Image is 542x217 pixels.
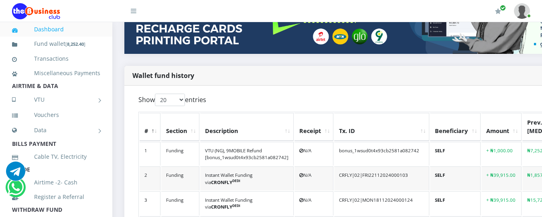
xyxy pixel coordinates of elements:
[12,147,100,166] a: Cable TV, Electricity
[294,113,333,141] th: Receipt: activate to sort column ascending
[12,173,100,192] a: Airtime -2- Cash
[514,3,530,19] img: User
[67,41,84,47] b: 8,252.40
[140,166,160,190] td: 2
[211,204,240,210] b: CRONFLY
[132,71,194,80] strong: Wallet fund history
[7,184,24,197] a: Chat for support
[155,94,185,106] select: Showentries
[334,166,429,190] td: CRFLY|02|FRI22112024000103
[65,41,85,47] small: [ ]
[12,49,100,68] a: Transactions
[161,113,199,141] th: Section: activate to sort column ascending
[161,191,199,215] td: Funding
[200,142,294,166] td: VTU (NG), 9MOBILE Refund [bonus_1wsud0t4x93cb2581a082742]
[12,35,100,53] a: Fund wallet[8,252.40]
[12,90,100,110] a: VTU
[495,8,501,14] i: Renew/Upgrade Subscription
[161,142,199,166] td: Funding
[294,166,333,190] td: N/A
[500,5,506,11] span: Renew/Upgrade Subscription
[6,168,25,181] a: Chat for support
[232,203,240,208] sup: DEDI
[12,120,100,140] a: Data
[430,142,481,166] td: SELF
[200,191,294,215] td: Instant Wallet Funding via
[140,191,160,215] td: 3
[481,191,522,215] td: + ₦39,915.00
[140,113,160,141] th: #: activate to sort column descending
[334,142,429,166] td: bonus_1wsud0t4x93cb2581a082742
[140,142,160,166] td: 1
[481,166,522,190] td: + ₦39,915.00
[481,113,522,141] th: Amount: activate to sort column ascending
[211,179,240,185] b: CRONFLY
[294,142,333,166] td: N/A
[481,142,522,166] td: + ₦1,000.00
[294,191,333,215] td: N/A
[138,94,206,106] label: Show entries
[12,20,100,39] a: Dashboard
[12,188,100,206] a: Register a Referral
[161,166,199,190] td: Funding
[334,113,429,141] th: Tx. ID: activate to sort column ascending
[232,178,240,183] sup: DEDI
[430,166,481,190] td: SELF
[200,166,294,190] td: Instant Wallet Funding via
[12,3,60,19] img: Logo
[430,113,481,141] th: Beneficiary: activate to sort column ascending
[334,191,429,215] td: CRFLY|02|MON18112024000124
[12,64,100,82] a: Miscellaneous Payments
[12,106,100,124] a: Vouchers
[200,113,294,141] th: Description: activate to sort column ascending
[430,191,481,215] td: SELF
